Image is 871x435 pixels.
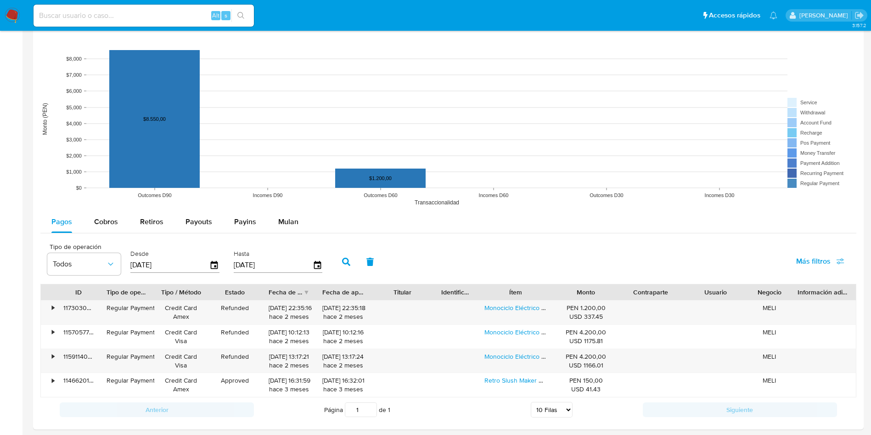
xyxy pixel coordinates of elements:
[799,11,851,20] p: antonio.rossel@mercadolibre.com
[34,10,254,22] input: Buscar usuario o caso...
[852,22,866,29] span: 3.157.2
[854,11,864,20] a: Salir
[225,11,227,20] span: s
[231,9,250,22] button: search-icon
[770,11,777,19] a: Notificaciones
[709,11,760,20] span: Accesos rápidos
[212,11,219,20] span: Alt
